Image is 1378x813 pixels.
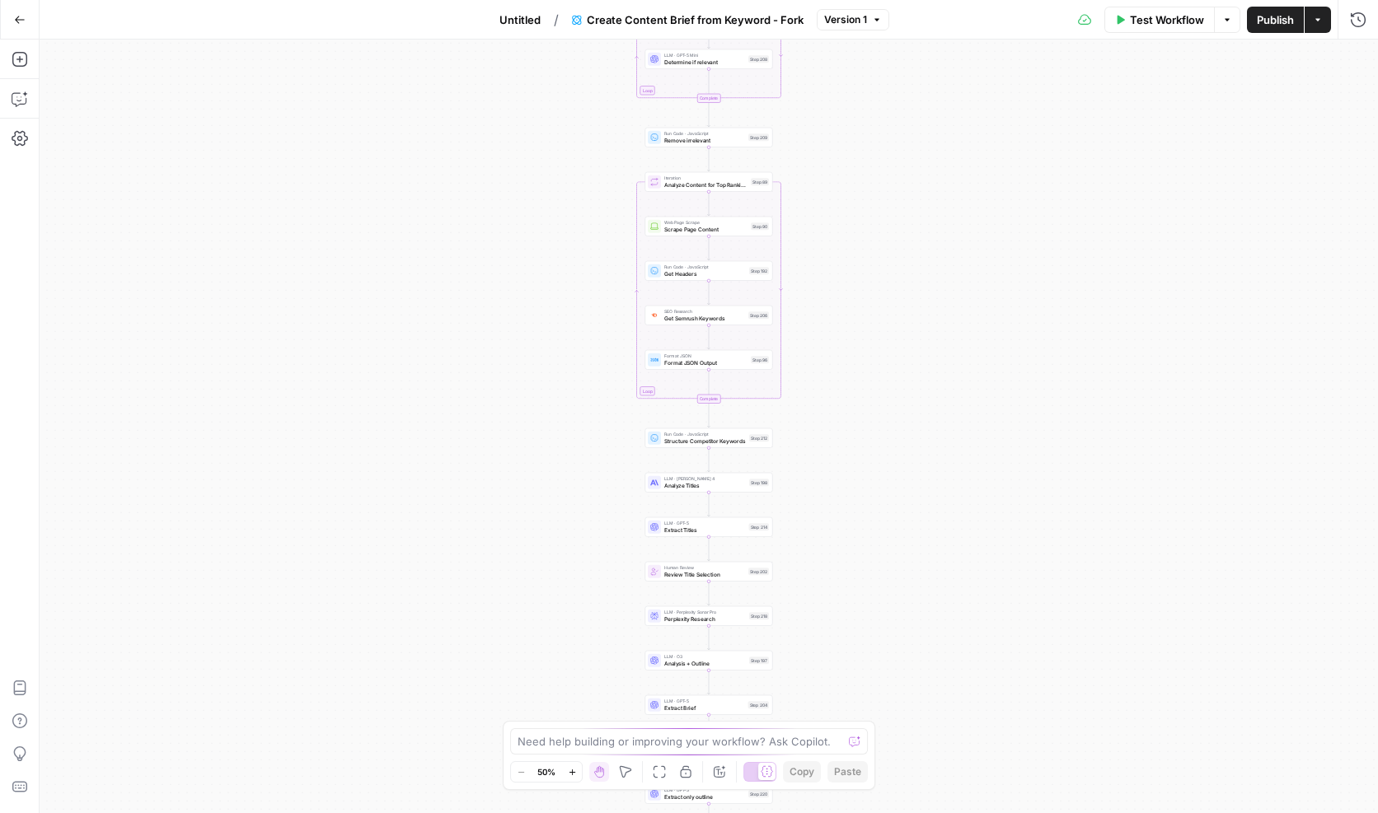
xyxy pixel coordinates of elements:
span: LLM · GPT-5 [664,698,745,704]
button: Copy [783,761,821,783]
div: LLM · [PERSON_NAME] 4Analyze TitlesStep 198 [645,473,773,493]
div: Complete [697,395,721,404]
button: Untitled [490,7,551,33]
g: Edge from step_209 to step_89 [708,147,710,171]
g: Edge from step_89 to step_90 [708,191,710,215]
g: Edge from step_202 to step_218 [708,581,710,605]
g: Edge from step_206 to step_96 [708,325,710,348]
g: Edge from step_192 to step_206 [708,280,710,304]
div: Step 90 [751,222,769,230]
span: Review Title Selection [664,570,745,578]
span: Structure Competitor Keywords [664,437,746,445]
div: Step 192 [749,267,769,274]
div: SEO ResearchGet Semrush KeywordsStep 206 [645,306,773,325]
div: LLM · Perplexity Sonar ProPerplexity ResearchStep 218 [645,606,773,626]
span: LLM · [PERSON_NAME] 4 [664,475,746,482]
g: Edge from step_198 to step_214 [708,492,710,516]
img: ey5lt04xp3nqzrimtu8q5fsyor3u [650,311,659,319]
span: LLM · O3 [664,653,746,660]
div: Web Page ScrapeScrape Page ContentStep 90 [645,217,773,236]
div: Step 214 [749,523,770,530]
span: LLM · GPT-5 [664,787,745,793]
span: Scrape Page Content [664,225,748,233]
span: Extract only outline [664,792,745,801]
button: Create Content Brief from Keyword - Fork [562,7,813,33]
div: LLM · GPT-5Extract BriefStep 204 [645,695,773,715]
span: Create Content Brief from Keyword - Fork [587,12,804,28]
button: Version 1 [817,9,889,30]
div: Complete [645,94,773,103]
span: LLM · GPT-5 [664,520,746,526]
span: LLM · Perplexity Sonar Pro [664,609,746,615]
span: Format JSON [664,353,748,359]
div: Step 96 [751,356,769,363]
div: LoopIterationAnalyze Content for Top Ranking PagesStep 89 [645,172,773,192]
span: Paste [834,764,861,779]
g: Edge from step_89-iteration-end to step_212 [708,403,710,427]
div: LLM · O3Analysis + OutlineStep 197 [645,651,773,670]
div: Step 209 [748,133,769,141]
span: Run Code · JavaScript [664,431,746,437]
div: Step 89 [751,178,769,185]
div: Step 198 [749,479,769,486]
span: Untitled [499,12,541,28]
span: Extract Brief [664,703,745,712]
div: Run Code · JavaScriptRemove irrelevantStep 209 [645,128,773,147]
span: Human Review [664,564,745,571]
button: Paste [827,761,868,783]
div: Step 204 [748,701,770,708]
span: SEO Research [664,308,745,315]
span: Analysis + Outline [664,659,746,667]
g: Edge from step_90 to step_192 [708,236,710,259]
span: Iteration [664,175,748,181]
g: Edge from step_197 to step_204 [708,670,710,694]
span: Run Code · JavaScript [664,264,746,270]
g: Edge from step_207 to step_208 [708,24,710,48]
div: Step 197 [749,656,769,664]
div: LLM · GPT-5Extract TitlesStep 214 [645,517,773,537]
span: Get Headers [664,269,746,278]
g: Edge from step_212 to step_198 [708,447,710,471]
div: Human ReviewReview Title SelectionStep 202 [645,562,773,582]
div: Run Code · JavaScriptStructure Competitor KeywordsStep 212 [645,428,773,448]
div: Step 218 [749,612,769,619]
g: Edge from step_214 to step_202 [708,536,710,560]
span: Analyze Content for Top Ranking Pages [664,180,748,189]
div: Format JSONFormat JSON OutputStep 96 [645,350,773,370]
span: Version 1 [824,12,867,27]
div: Complete [645,395,773,404]
span: Determine if relevant [664,58,745,66]
div: Step 208 [748,55,769,63]
span: Copy [790,764,814,779]
span: Perplexity Research [664,614,746,623]
button: Publish [1247,7,1304,33]
div: Run Code · JavaScriptGet HeadersStep 192 [645,261,773,281]
span: Format JSON Output [664,358,748,367]
div: LLM · GPT-5 MiniDetermine if relevantStep 208 [645,49,773,69]
span: 50% [537,765,555,778]
span: Extract Titles [664,526,746,534]
g: Edge from step_218 to step_197 [708,625,710,649]
div: Step 212 [749,434,769,442]
span: Get Semrush Keywords [664,314,745,322]
button: Test Workflow [1104,7,1214,33]
div: Complete [697,94,721,103]
span: Remove irrelevant [664,136,745,144]
span: / [554,10,559,30]
span: Analyze Titles [664,481,746,489]
span: LLM · GPT-5 Mini [664,52,745,58]
div: LLM · GPT-5Extract only outlineStep 220 [645,784,773,804]
span: Publish [1257,12,1294,28]
div: Step 206 [748,311,769,319]
span: Web Page Scrape [664,219,748,226]
span: Test Workflow [1130,12,1204,28]
span: Run Code · JavaScript [664,130,745,137]
g: Edge from step_207-iteration-end to step_209 [708,102,710,126]
div: Step 202 [748,568,769,575]
div: Step 220 [748,790,769,797]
